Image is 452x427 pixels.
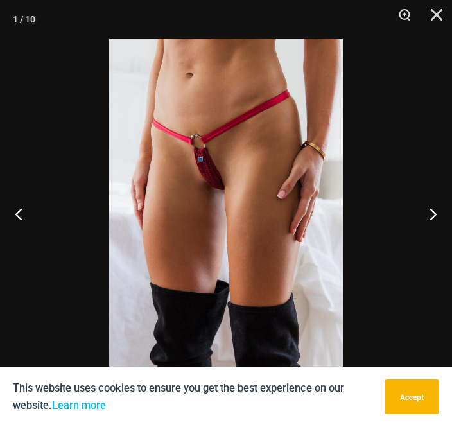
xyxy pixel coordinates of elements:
[52,399,106,412] a: Learn more
[385,379,439,414] button: Accept
[13,10,35,29] div: 1 / 10
[404,182,452,246] button: Next
[13,379,375,414] p: This website uses cookies to ensure you get the best experience on our website.
[109,39,343,388] img: Guilty Pleasures Red 689 Micro 01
